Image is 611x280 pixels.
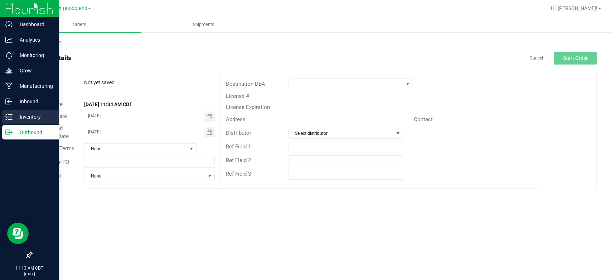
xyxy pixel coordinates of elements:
inline-svg: Manufacturing [5,82,13,90]
span: Distributor [226,130,251,136]
p: Inventory [13,113,55,121]
span: Not yet saved [84,80,115,85]
p: Monitoring [13,51,55,60]
p: Outbound [13,128,55,137]
span: Select distributor [289,128,394,138]
span: Ref Field 1 [226,143,251,150]
span: License # [226,93,249,99]
strong: [DATE] 11:04 AM CDT [84,101,132,107]
span: Ref Field 3 [226,171,251,177]
p: Manufacturing [13,82,55,90]
span: None [84,171,205,181]
button: Start Order [554,52,597,65]
span: Hi, [PERSON_NAME]! [551,5,597,11]
p: Dashboard [13,20,55,29]
span: Destination DBA [226,81,265,87]
inline-svg: Dashboard [5,21,13,28]
inline-svg: Analytics [5,36,13,43]
span: TX goodblend [55,5,87,11]
span: License Expiration [226,104,270,110]
p: Inbound [13,97,55,106]
iframe: Resource center [7,223,29,244]
a: Shipments [141,17,266,32]
inline-svg: Monitoring [5,52,13,59]
span: None [84,144,187,154]
inline-svg: Inventory [5,113,13,120]
p: 11:13 AM CDT [3,265,55,271]
inline-svg: Grow [5,67,13,74]
span: Toggle calendar [204,111,215,122]
p: [DATE] [3,271,55,277]
a: Orders [17,17,141,32]
p: Analytics [13,35,55,44]
inline-svg: Outbound [5,129,13,136]
inline-svg: Inbound [5,98,13,105]
p: Grow [13,66,55,75]
span: Start Order [563,55,588,61]
span: Ref Field 2 [226,157,251,163]
span: Shipments [183,22,224,28]
span: Contact [414,116,433,123]
a: Cancel [530,55,543,61]
span: Orders [63,22,96,28]
span: Toggle calendar [204,127,215,137]
span: Address [226,116,246,123]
